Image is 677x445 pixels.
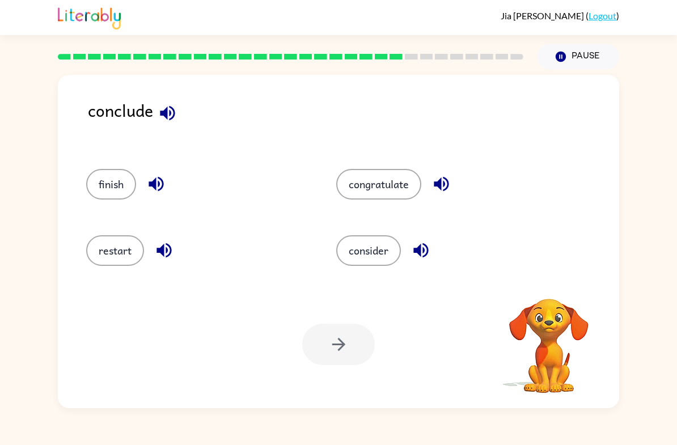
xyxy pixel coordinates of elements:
[501,10,619,21] div: ( )
[537,44,619,70] button: Pause
[501,10,586,21] span: Jia [PERSON_NAME]
[86,235,144,266] button: restart
[589,10,616,21] a: Logout
[492,281,606,395] video: Your browser must support playing .mp4 files to use Literably. Please try using another browser.
[336,169,421,200] button: congratulate
[336,235,401,266] button: consider
[88,98,619,146] div: conclude
[58,5,121,29] img: Literably
[86,169,136,200] button: finish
